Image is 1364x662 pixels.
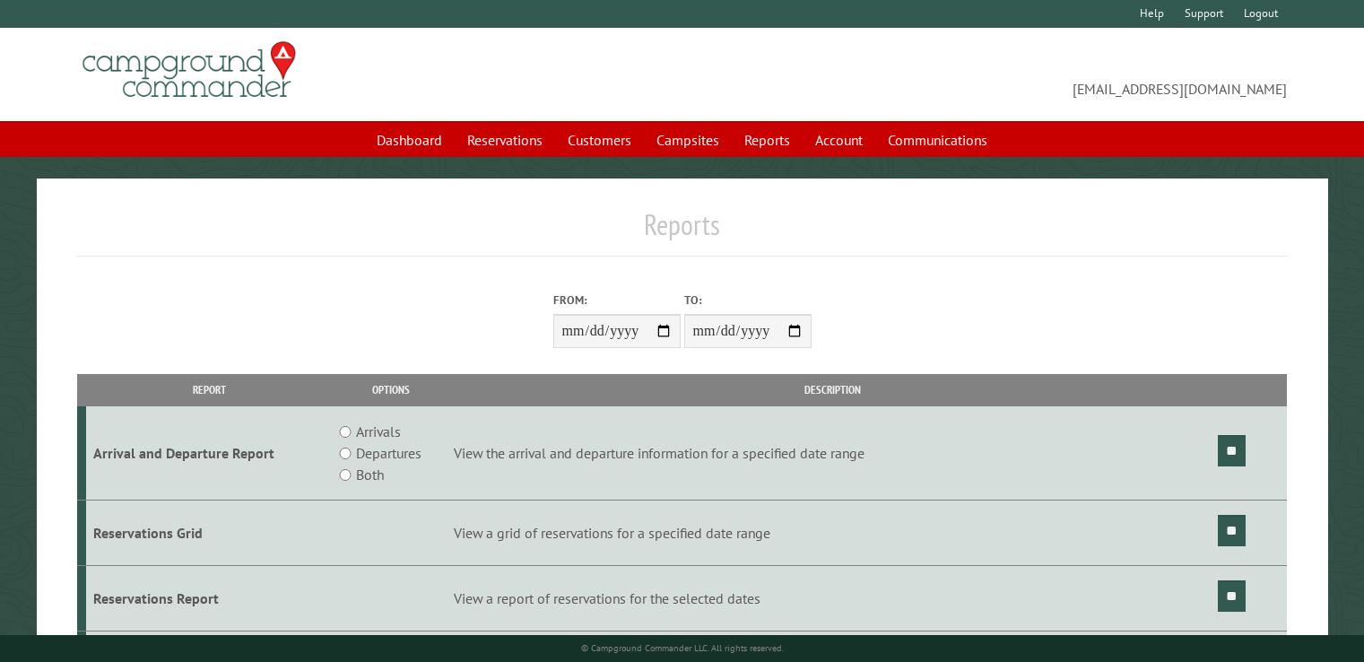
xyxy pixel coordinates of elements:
[682,49,1287,100] span: [EMAIL_ADDRESS][DOMAIN_NAME]
[86,406,332,501] td: Arrival and Departure Report
[553,292,681,309] label: From:
[86,501,332,566] td: Reservations Grid
[804,123,873,157] a: Account
[734,123,801,157] a: Reports
[456,123,553,157] a: Reservations
[451,374,1215,405] th: Description
[877,123,998,157] a: Communications
[356,421,401,442] label: Arrivals
[451,565,1215,631] td: View a report of reservations for the selected dates
[356,464,384,485] label: Both
[86,374,332,405] th: Report
[86,565,332,631] td: Reservations Report
[77,35,301,105] img: Campground Commander
[366,123,453,157] a: Dashboard
[646,123,730,157] a: Campsites
[684,292,812,309] label: To:
[451,406,1215,501] td: View the arrival and departure information for a specified date range
[356,442,421,464] label: Departures
[581,642,784,654] small: © Campground Commander LLC. All rights reserved.
[332,374,451,405] th: Options
[77,207,1287,257] h1: Reports
[451,501,1215,566] td: View a grid of reservations for a specified date range
[557,123,642,157] a: Customers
